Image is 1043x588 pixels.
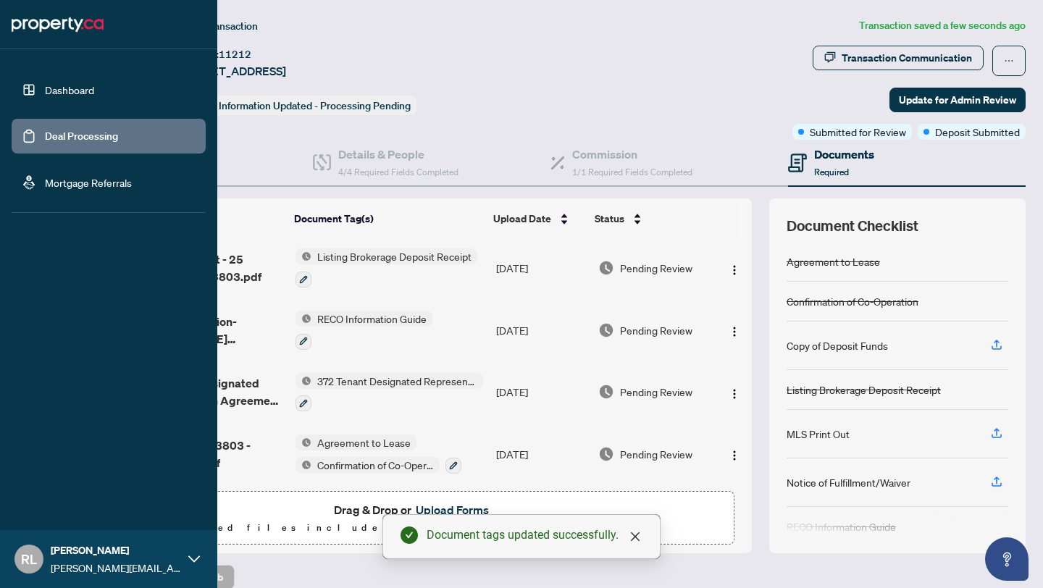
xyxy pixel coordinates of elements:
img: Logo [729,450,740,461]
a: Dashboard [45,83,94,96]
div: MLS Print Out [787,426,850,442]
img: Logo [729,388,740,400]
button: Upload Forms [411,500,493,519]
p: Supported files include .PDF, .JPG, .JPEG, .PNG under 25 MB [102,519,725,537]
img: Status Icon [296,457,311,473]
th: Document Tag(s) [288,198,487,239]
span: Status [595,211,624,227]
span: Drag & Drop orUpload FormsSupported files include .PDF, .JPG, .JPEG, .PNG under25MB [93,492,734,545]
img: Status Icon [296,311,311,327]
span: Agreement to Lease [311,434,416,450]
span: RECO Information Guide [311,311,432,327]
div: Agreement to Lease [787,253,880,269]
h4: Documents [814,146,874,163]
div: Transaction Communication [842,46,972,70]
span: ellipsis [1004,56,1014,66]
div: Status: [180,96,416,115]
button: Status IconRECO Information Guide [296,311,432,350]
span: Confirmation of Co-Operation [311,457,440,473]
td: [DATE] [490,361,592,424]
span: [PERSON_NAME] [51,542,181,558]
span: [PERSON_NAME][EMAIL_ADDRESS][DOMAIN_NAME] [51,560,181,576]
button: Open asap [985,537,1029,581]
img: Status Icon [296,434,311,450]
img: Document Status [598,384,614,400]
span: Update for Admin Review [899,88,1016,112]
button: Logo [723,256,746,280]
button: Logo [723,319,746,342]
h4: Commission [572,146,692,163]
span: 372 Tenant Designated Representation Agreement with Company Schedule A [311,373,483,389]
td: [DATE] [490,423,592,485]
span: close [629,531,641,542]
span: 1/1 Required Fields Completed [572,167,692,177]
span: View Transaction [180,20,258,33]
img: logo [12,13,104,36]
img: Document Status [598,260,614,276]
h4: Details & People [338,146,458,163]
span: Deposit Submitted [935,124,1020,140]
button: Update for Admin Review [889,88,1026,112]
a: Deal Processing [45,130,118,143]
a: Close [627,529,643,545]
div: Notice of Fulfillment/Waiver [787,474,910,490]
button: Logo [723,442,746,466]
th: Status [589,198,712,239]
span: Information Updated - Processing Pending [219,99,411,112]
a: Mortgage Referrals [45,176,132,189]
button: Status IconListing Brokerage Deposit Receipt [296,248,477,287]
span: Drag & Drop or [334,500,493,519]
span: 11212 [219,48,251,61]
div: Copy of Deposit Funds [787,337,888,353]
span: 4/4 Required Fields Completed [338,167,458,177]
article: Transaction saved a few seconds ago [859,17,1026,34]
button: Transaction Communication [813,46,984,70]
span: Upload Date [493,211,551,227]
span: Submitted for Review [810,124,906,140]
th: Upload Date [487,198,589,239]
img: Status Icon [296,248,311,264]
div: Listing Brokerage Deposit Receipt [787,382,941,398]
img: Logo [729,264,740,276]
span: Required [814,167,849,177]
button: Status IconAgreement to LeaseStatus IconConfirmation of Co-Operation [296,434,461,474]
span: Document Checklist [787,216,918,236]
span: RL [21,549,37,569]
span: check-circle [401,526,418,544]
img: Logo [729,326,740,337]
span: Listing Brokerage Deposit Receipt [311,248,477,264]
img: Document Status [598,322,614,338]
span: Pending Review [620,384,692,400]
img: Document Status [598,446,614,462]
button: Status Icon372 Tenant Designated Representation Agreement with Company Schedule A [296,373,483,412]
td: [DATE] [490,237,592,299]
div: Confirmation of Co-Operation [787,293,918,309]
div: Document tags updated successfully. [427,526,642,544]
span: Pending Review [620,446,692,462]
td: [DATE] [490,299,592,361]
button: Logo [723,380,746,403]
img: Status Icon [296,373,311,389]
span: [STREET_ADDRESS] [180,62,286,80]
span: Pending Review [620,260,692,276]
span: Pending Review [620,322,692,338]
